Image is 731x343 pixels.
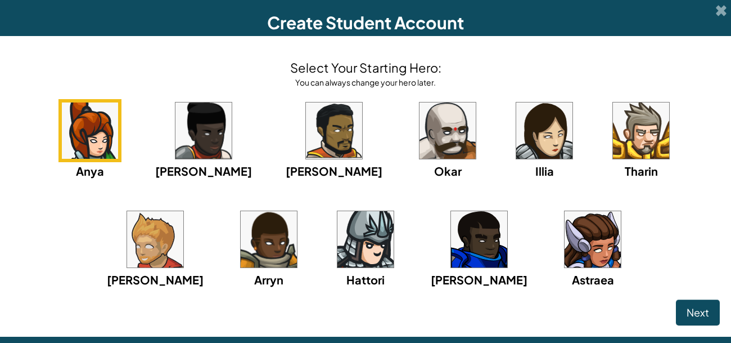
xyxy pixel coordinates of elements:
span: Create Student Account [267,12,464,33]
img: portrait.png [419,103,476,159]
img: portrait.png [62,103,118,159]
img: portrait.png [565,211,621,268]
img: portrait.png [451,211,507,268]
span: Hattori [346,273,385,287]
span: Illia [535,164,554,178]
div: You can always change your hero later. [290,77,441,88]
span: Anya [76,164,104,178]
span: Astraea [572,273,614,287]
span: [PERSON_NAME] [286,164,382,178]
span: Okar [434,164,462,178]
span: [PERSON_NAME] [107,273,204,287]
span: Arryn [254,273,283,287]
img: portrait.png [516,103,572,159]
img: portrait.png [127,211,183,268]
span: Tharin [625,164,658,178]
img: portrait.png [241,211,297,268]
img: portrait.png [306,103,362,159]
span: [PERSON_NAME] [431,273,527,287]
span: [PERSON_NAME] [155,164,252,178]
button: Next [676,300,720,326]
img: portrait.png [337,211,394,268]
span: Next [687,306,709,319]
h4: Select Your Starting Hero: [290,59,441,77]
img: portrait.png [613,103,669,159]
img: portrait.png [175,103,232,159]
